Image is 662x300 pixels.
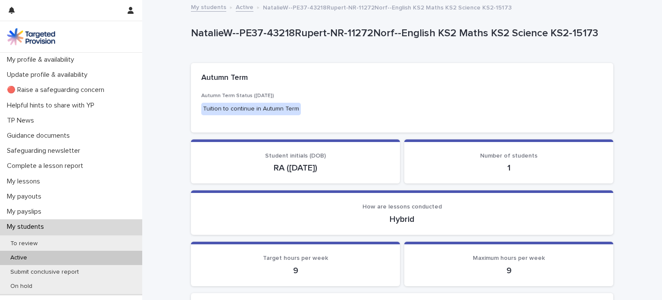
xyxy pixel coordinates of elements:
p: Submit conclusive report [3,268,86,276]
p: RA ([DATE]) [201,163,390,173]
span: Number of students [480,153,537,159]
span: Autumn Term Status ([DATE]) [201,93,274,98]
p: My payouts [3,193,48,201]
p: To review [3,240,44,247]
p: My students [3,223,51,231]
h2: Autumn Term [201,73,248,83]
p: Update profile & availability [3,71,94,79]
p: NatalieW--PE37-43218Rupert-NR-11272Norf--English KS2 Maths KS2 Science KS2-15173 [191,27,610,40]
p: Active [3,254,34,262]
span: Target hours per week [263,255,328,261]
a: Active [236,2,253,12]
p: Helpful hints to share with YP [3,101,101,110]
span: Student initials (DOB) [265,153,326,159]
p: 1 [415,163,603,173]
p: 9 [201,265,390,276]
div: Tuition to continue in Autumn Term [201,103,301,115]
span: Maximum hours per week [473,255,545,261]
p: Hybrid [201,214,603,224]
p: On hold [3,283,39,290]
p: My profile & availability [3,56,81,64]
p: Safeguarding newsletter [3,147,87,155]
a: My students [191,2,226,12]
img: M5nRWzHhSzIhMunXDL62 [7,28,55,45]
p: Complete a lesson report [3,162,90,170]
p: 9 [415,265,603,276]
span: How are lessons conducted [362,204,442,210]
p: My lessons [3,177,47,186]
p: My payslips [3,208,48,216]
p: Guidance documents [3,132,77,140]
p: 🔴 Raise a safeguarding concern [3,86,111,94]
p: TP News [3,117,41,125]
p: NatalieW--PE37-43218Rupert-NR-11272Norf--English KS2 Maths KS2 Science KS2-15173 [263,2,512,12]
